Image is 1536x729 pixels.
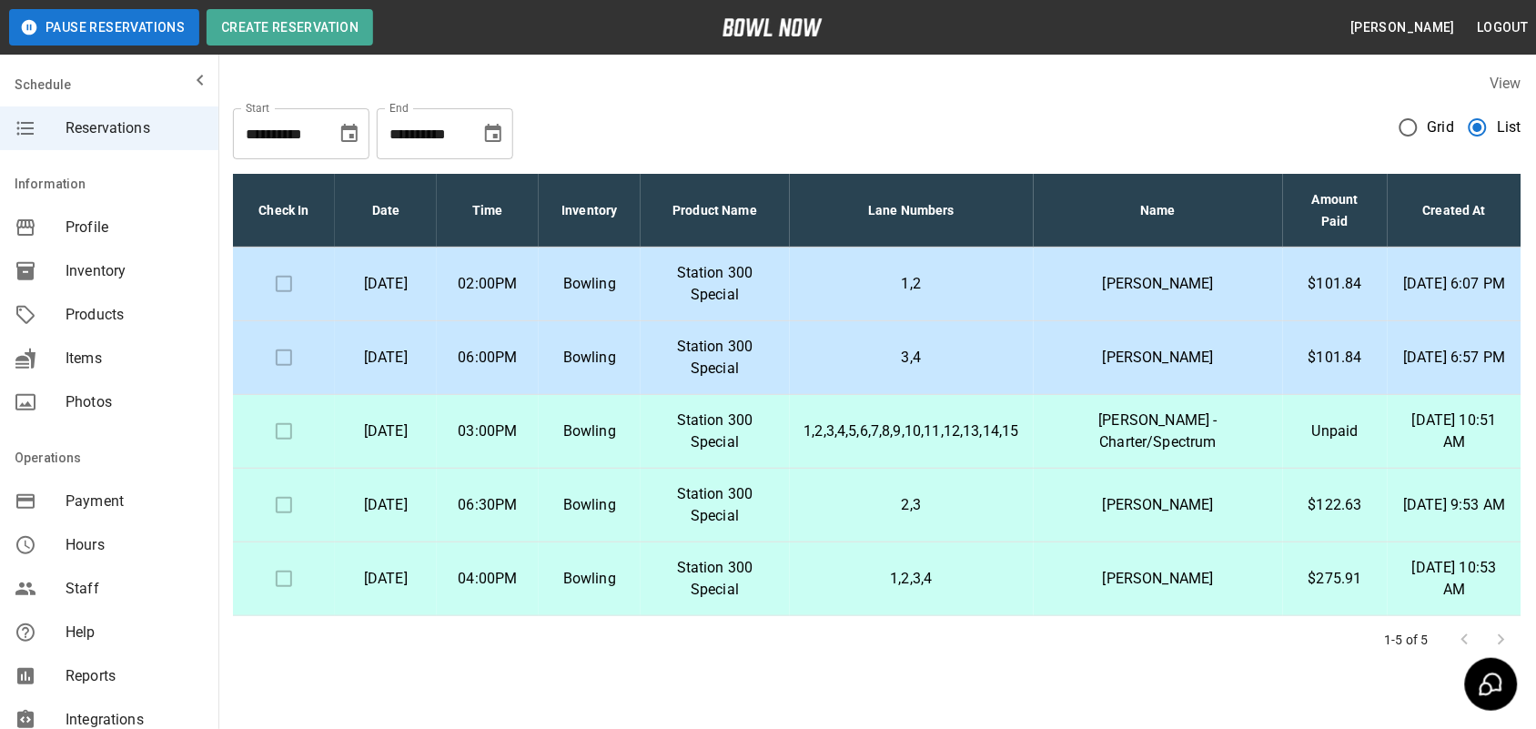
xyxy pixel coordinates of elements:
p: [DATE] [349,494,422,516]
p: 04:00PM [451,568,524,590]
span: Products [66,304,204,326]
p: $101.84 [1298,273,1373,295]
p: 1,2 [804,273,1019,295]
span: Help [66,622,204,643]
p: Station 300 Special [655,262,775,306]
th: Check In [233,174,335,248]
p: 02:00PM [451,273,524,295]
p: 1,2,3,4,5,6,7,8,9,10,11,12,13,14,15 [804,420,1019,442]
p: [DATE] 6:57 PM [1402,347,1507,369]
th: Time [437,174,539,248]
span: Profile [66,217,204,238]
p: [DATE] 6:07 PM [1402,273,1507,295]
p: [PERSON_NAME] [1048,494,1268,516]
button: Choose date, selected date is Oct 14, 2025 [475,116,511,152]
th: Lane Numbers [790,174,1034,248]
p: 3,4 [804,347,1019,369]
span: Reports [66,665,204,687]
p: $275.91 [1298,568,1373,590]
p: Station 300 Special [655,557,775,601]
p: Unpaid [1298,420,1373,442]
p: [DATE] 9:53 AM [1402,494,1507,516]
span: Photos [66,391,204,413]
p: 06:00PM [451,347,524,369]
button: [PERSON_NAME] [1343,11,1462,45]
img: logo [723,18,823,36]
span: Inventory [66,260,204,282]
p: Station 300 Special [655,483,775,527]
p: 2,3 [804,494,1019,516]
p: [DATE] [349,273,422,295]
p: Bowling [553,347,626,369]
span: Reservations [66,117,204,139]
th: Amount Paid [1283,174,1388,248]
button: Create Reservation [207,9,373,46]
p: [DATE] 10:51 AM [1402,410,1507,453]
p: 1,2,3,4 [804,568,1019,590]
p: $122.63 [1298,494,1373,516]
p: Bowling [553,420,626,442]
span: Staff [66,578,204,600]
p: [DATE] [349,568,422,590]
p: [PERSON_NAME] [1048,347,1268,369]
p: 03:00PM [451,420,524,442]
p: [DATE] [349,347,422,369]
p: [DATE] [349,420,422,442]
th: Created At [1388,174,1521,248]
p: [PERSON_NAME] [1048,568,1268,590]
p: $101.84 [1298,347,1373,369]
p: [PERSON_NAME] [1048,273,1268,295]
span: List [1497,116,1521,138]
button: Logout [1470,11,1536,45]
p: 1-5 of 5 [1385,631,1429,649]
th: Date [335,174,437,248]
p: Station 300 Special [655,410,775,453]
p: Bowling [553,568,626,590]
label: View [1490,75,1521,92]
span: Grid [1428,116,1455,138]
p: Bowling [553,494,626,516]
p: Bowling [553,273,626,295]
span: Payment [66,491,204,512]
th: Inventory [539,174,641,248]
p: Station 300 Special [655,336,775,380]
th: Name [1034,174,1283,248]
button: Choose date, selected date is Sep 14, 2025 [331,116,368,152]
th: Product Name [641,174,790,248]
button: Pause Reservations [9,9,199,46]
p: 06:30PM [451,494,524,516]
span: Items [66,348,204,370]
p: [PERSON_NAME] - Charter/Spectrum [1048,410,1268,453]
span: Hours [66,534,204,556]
p: [DATE] 10:53 AM [1402,557,1507,601]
